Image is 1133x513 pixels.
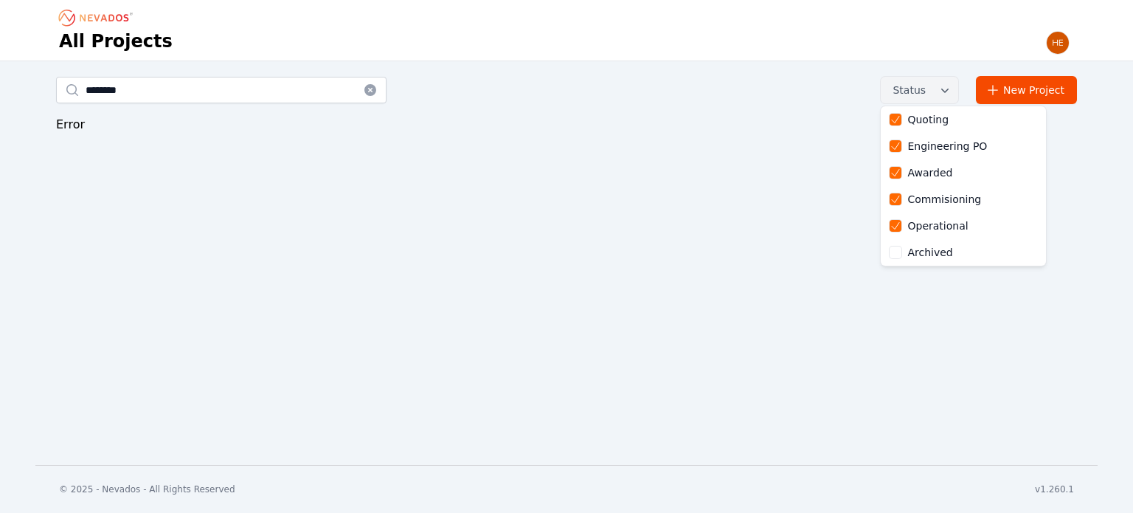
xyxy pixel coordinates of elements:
[887,83,926,97] span: Status
[907,218,968,233] div: Operational
[1035,483,1074,495] div: v1.260.1
[907,192,981,207] div: Commisioning
[907,165,952,180] div: Awarded
[907,112,949,127] div: Quoting
[881,106,1046,266] div: Status
[907,139,987,154] div: Engineering PO
[881,77,958,103] button: Status
[907,245,952,260] div: Archived
[59,483,235,495] div: © 2025 - Nevados - All Rights Reserved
